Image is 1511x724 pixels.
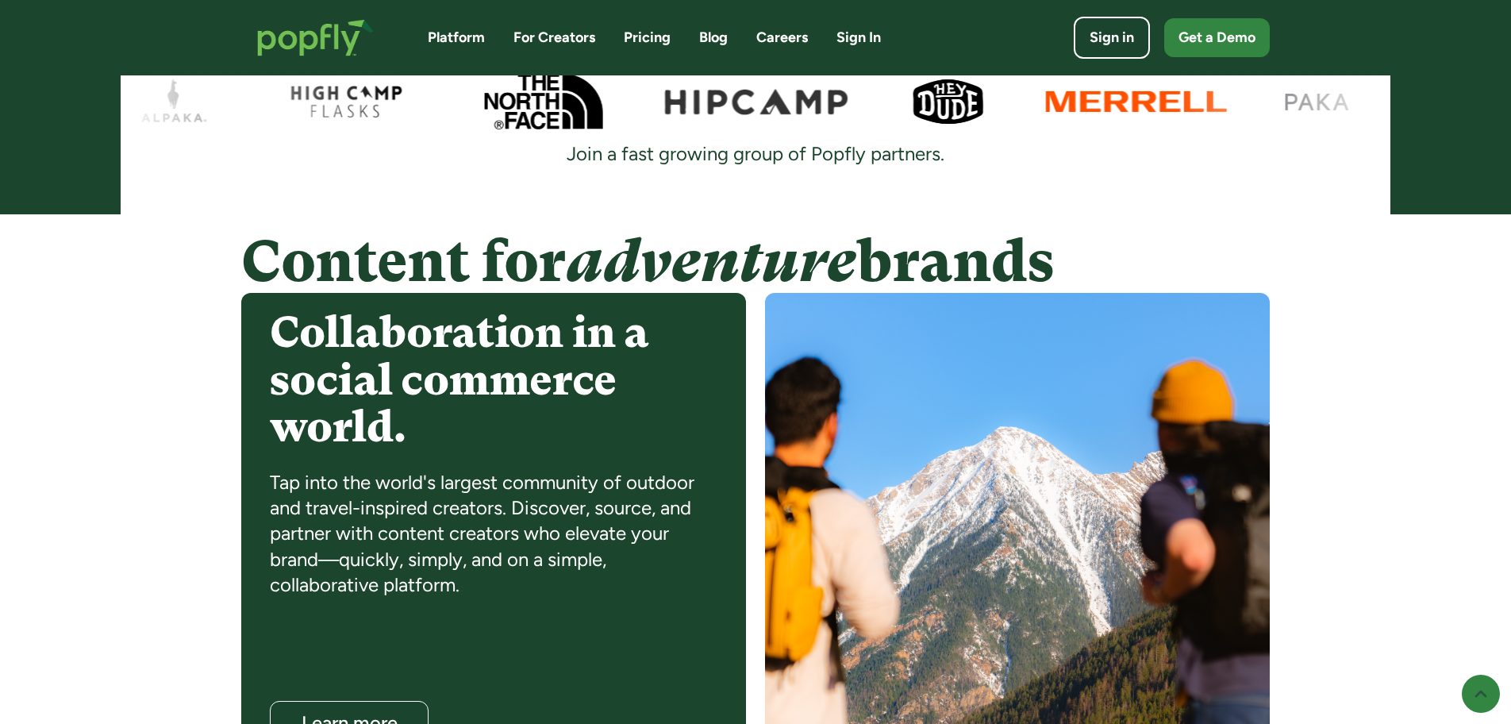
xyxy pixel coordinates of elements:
[241,3,390,72] a: home
[428,28,485,48] a: Platform
[1074,17,1150,59] a: Sign in
[699,28,728,48] a: Blog
[270,309,717,450] h4: Collaboration in a social commerce world.
[548,141,963,167] div: Join a fast growing group of Popfly partners.
[241,230,1270,293] h4: Content for brands
[756,28,808,48] a: Careers
[513,28,595,48] a: For Creators
[1090,28,1134,48] div: Sign in
[1164,18,1270,57] a: Get a Demo
[836,28,881,48] a: Sign In
[270,470,717,599] div: Tap into the world's largest community of outdoor and travel-inspired creators. Discover, source,...
[624,28,671,48] a: Pricing
[566,229,856,295] em: adventure
[1178,28,1255,48] div: Get a Demo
